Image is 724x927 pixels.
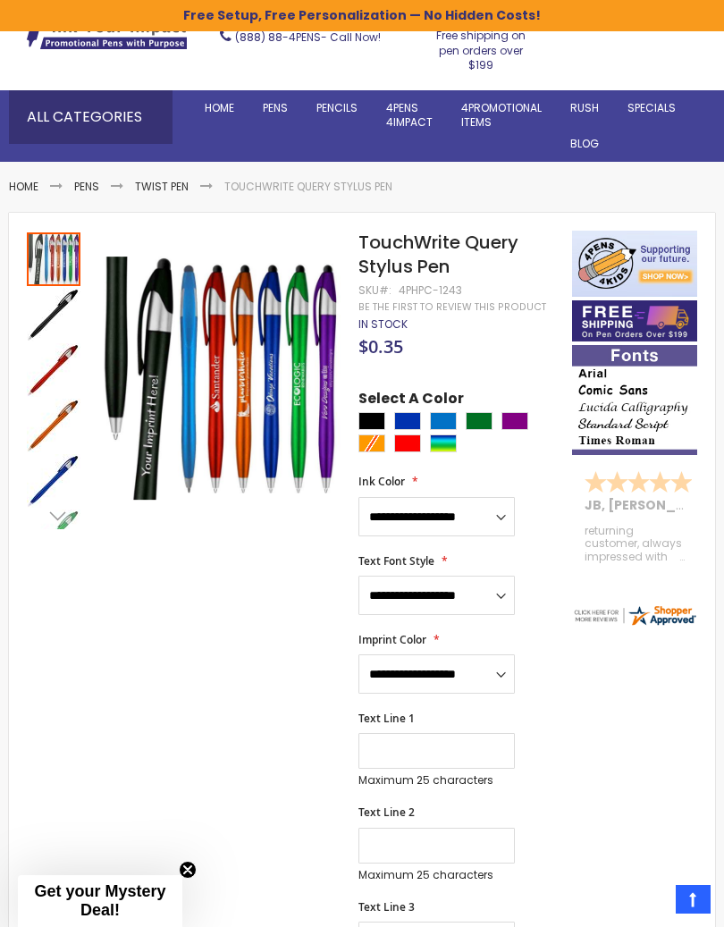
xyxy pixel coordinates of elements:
a: Blog [556,126,613,162]
div: Black [358,412,385,430]
div: Blue Light [430,412,457,430]
img: TouchWrite Query Stylus Pen [27,399,80,452]
img: Free shipping on orders over $199 [572,300,697,341]
span: Specials [627,100,676,115]
span: - Call Now! [235,29,381,45]
img: 4pens 4 kids [572,231,697,297]
img: font-personalization-examples [572,345,697,455]
div: TouchWrite Query Stylus Pen [27,231,82,286]
a: Pens [248,90,302,126]
span: Rush [570,100,599,115]
img: TouchWrite Query Stylus Pen [27,288,80,341]
a: Be the first to review this product [358,300,546,314]
div: TouchWrite Query Stylus Pen [27,286,82,341]
div: Assorted [430,434,457,452]
a: Pens [74,179,99,194]
span: In stock [358,316,408,332]
a: Rush [556,90,613,126]
div: Free shipping on pen orders over $199 [427,21,534,72]
span: TouchWrite Query Stylus Pen [358,230,518,279]
div: returning customer, always impressed with the quality of products and excelent service, will retu... [585,525,685,563]
span: Text Font Style [358,553,434,569]
div: 4PHPC-1243 [399,283,462,298]
a: Home [9,179,38,194]
a: Twist Pen [135,179,189,194]
a: 4pens.com certificate URL [572,616,697,631]
span: Imprint Color [358,632,426,647]
span: Text Line 1 [358,711,415,726]
li: TouchWrite Query Stylus Pen [224,180,392,194]
img: TouchWrite Query Stylus Pen [100,257,343,500]
img: 4pens.com widget logo [572,603,697,627]
div: All Categories [9,90,173,144]
span: Get your Mystery Deal! [34,882,165,919]
div: Next [27,502,80,529]
div: Red [394,434,421,452]
img: TouchWrite Query Stylus Pen [27,454,80,508]
span: Blog [570,136,599,151]
a: (888) 88-4PENS [235,29,321,45]
span: 4PROMOTIONAL ITEMS [461,100,542,130]
div: Availability [358,317,408,332]
span: Select A Color [358,389,464,413]
a: 4PROMOTIONALITEMS [447,90,556,140]
button: Close teaser [179,861,197,879]
a: Specials [613,90,690,126]
a: Pencils [302,90,372,126]
span: Home [205,100,234,115]
div: Get your Mystery Deal!Close teaser [18,875,182,927]
p: Maximum 25 characters [358,773,515,788]
div: Green [466,412,492,430]
span: Pens [263,100,288,115]
img: TouchWrite Query Stylus Pen [27,343,80,397]
div: TouchWrite Query Stylus Pen [27,397,82,452]
div: Blue [394,412,421,430]
div: TouchWrite Query Stylus Pen [27,341,82,397]
strong: SKU [358,282,391,298]
div: Purple [501,412,528,430]
a: Home [190,90,248,126]
div: TouchWrite Query Stylus Pen [27,452,82,508]
span: Pencils [316,100,358,115]
span: $0.35 [358,334,403,358]
a: 4Pens4impact [372,90,447,140]
span: Ink Color [358,474,405,489]
span: 4Pens 4impact [386,100,433,130]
